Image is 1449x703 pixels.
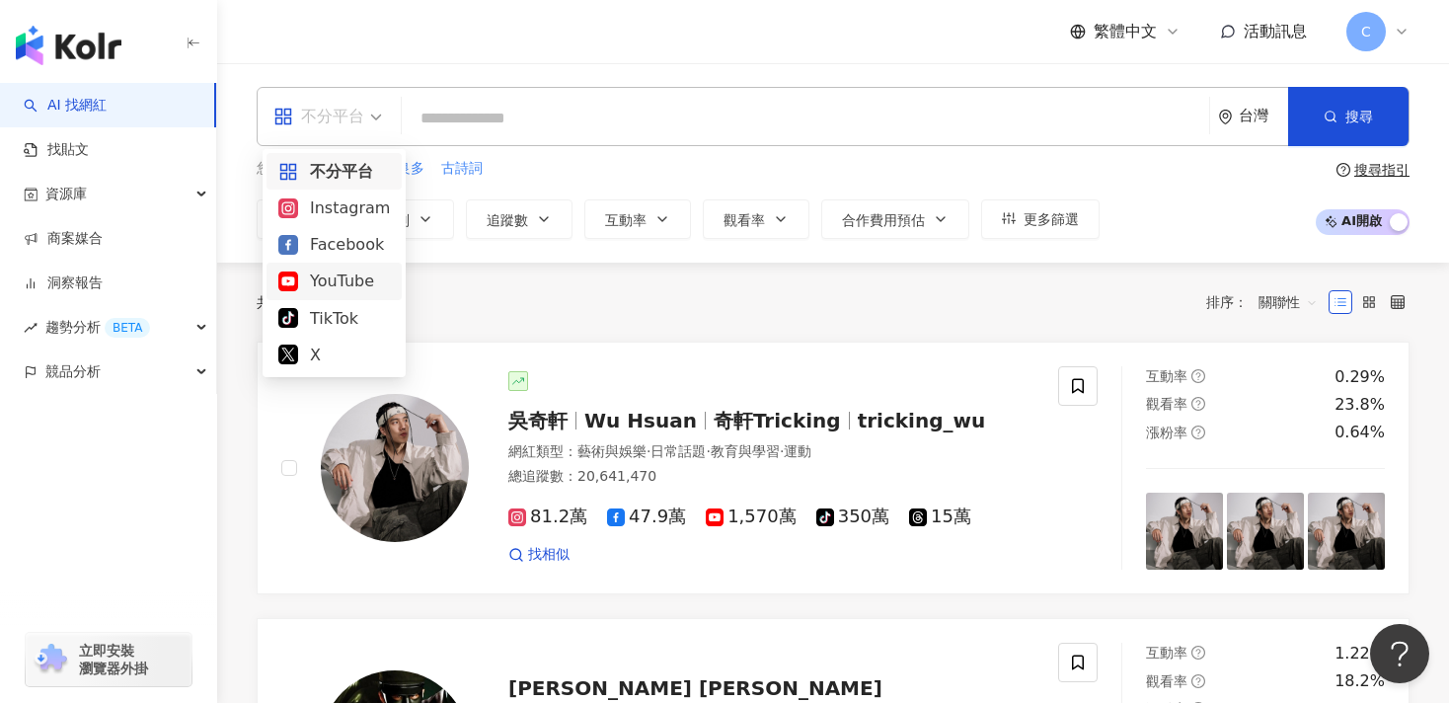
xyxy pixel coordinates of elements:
[441,159,483,179] span: 古詩詞
[1345,109,1373,124] span: 搜尋
[466,199,572,239] button: 追蹤數
[278,195,390,220] div: Instagram
[278,159,390,184] div: 不分平台
[1361,21,1371,42] span: C
[1370,624,1429,683] iframe: Help Scout Beacon - Open
[1335,366,1385,388] div: 0.29%
[1191,397,1205,411] span: question-circle
[508,507,587,527] span: 81.2萬
[1354,162,1410,178] div: 搜尋指引
[16,26,121,65] img: logo
[278,306,390,331] div: TikTok
[24,140,89,160] a: 找貼文
[647,443,650,459] span: ·
[361,199,454,239] button: 性別
[105,318,150,338] div: BETA
[1146,425,1187,440] span: 漲粉率
[1191,426,1205,439] span: question-circle
[273,107,293,126] span: appstore
[1146,493,1223,570] img: post-image
[257,294,349,310] div: 共 筆
[508,467,1034,487] div: 總追蹤數 ： 20,641,470
[32,644,70,675] img: chrome extension
[257,342,1410,594] a: KOL Avatar吳奇軒Wu Hsuan奇軒Trickingtricking_wu網紅類型：藝術與娛樂·日常話題·教育與學習·運動總追蹤數：20,641,47081.2萬47.9萬1,570萬...
[1146,645,1187,661] span: 互動率
[714,409,841,432] span: 奇軒Tricking
[784,443,811,459] span: 運動
[821,199,969,239] button: 合作費用預估
[321,394,469,542] img: KOL Avatar
[278,162,298,182] span: appstore
[24,321,38,335] span: rise
[26,633,191,686] a: chrome extension立即安裝 瀏覽器外掛
[1308,493,1385,570] img: post-image
[1258,286,1318,318] span: 關聯性
[577,443,647,459] span: 藝術與娛樂
[508,442,1034,462] div: 網紅類型 ：
[79,642,148,677] span: 立即安裝 瀏覽器外掛
[45,305,150,350] span: 趨勢分析
[981,199,1100,239] button: 更多篩選
[24,273,103,293] a: 洞察報告
[24,96,107,116] a: searchAI 找網紅
[858,409,986,432] span: tricking_wu
[607,507,686,527] span: 47.9萬
[487,212,528,228] span: 追蹤數
[508,545,570,565] a: 找相似
[711,443,780,459] span: 教育與學習
[1335,670,1385,692] div: 18.2%
[273,101,364,132] div: 不分平台
[1146,673,1187,689] span: 觀看率
[1335,643,1385,664] div: 1.22%
[508,676,882,700] span: [PERSON_NAME] [PERSON_NAME]
[1191,674,1205,688] span: question-circle
[1146,396,1187,412] span: 觀看率
[1094,21,1157,42] span: 繁體中文
[45,350,101,394] span: 競品分析
[650,443,706,459] span: 日常話題
[605,212,647,228] span: 互動率
[257,159,353,179] span: 您可能感興趣：
[909,507,971,527] span: 15萬
[1335,422,1385,443] div: 0.64%
[45,172,87,216] span: 資源庫
[278,232,390,257] div: Facebook
[1227,493,1304,570] img: post-image
[1288,87,1409,146] button: 搜尋
[508,409,568,432] span: 吳奇軒
[706,443,710,459] span: ·
[1191,646,1205,660] span: question-circle
[257,199,349,239] button: 類型
[1239,108,1288,124] div: 台灣
[24,229,103,249] a: 商案媒合
[706,507,797,527] span: 1,570萬
[1024,211,1079,227] span: 更多篩選
[1146,368,1187,384] span: 互動率
[1244,22,1307,40] span: 活動訊息
[703,199,809,239] button: 觀看率
[1191,369,1205,383] span: question-circle
[528,545,570,565] span: 找相似
[584,409,697,432] span: Wu Hsuan
[1206,286,1329,318] div: 排序：
[1336,163,1350,177] span: question-circle
[1335,394,1385,416] div: 23.8%
[440,158,484,180] button: 古詩詞
[816,507,889,527] span: 350萬
[584,199,691,239] button: 互動率
[278,343,390,367] div: X
[842,212,925,228] span: 合作費用預估
[780,443,784,459] span: ·
[724,212,765,228] span: 觀看率
[278,269,390,293] div: YouTube
[1218,110,1233,124] span: environment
